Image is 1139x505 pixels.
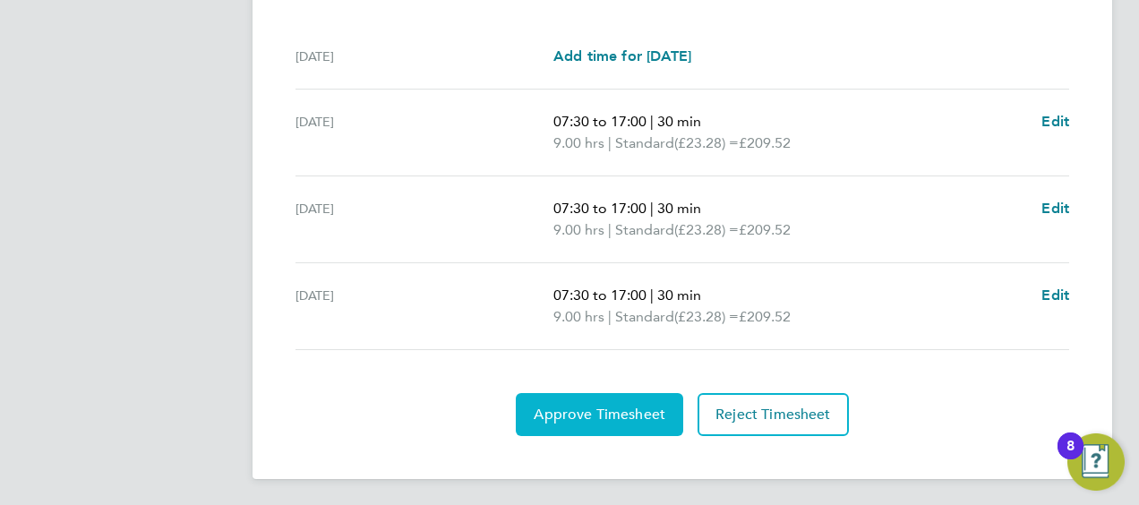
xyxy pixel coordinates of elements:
[615,306,674,328] span: Standard
[553,308,604,325] span: 9.00 hrs
[739,134,791,151] span: £209.52
[715,406,831,424] span: Reject Timesheet
[739,221,791,238] span: £209.52
[295,285,553,328] div: [DATE]
[615,219,674,241] span: Standard
[739,308,791,325] span: £209.52
[608,221,612,238] span: |
[553,47,691,64] span: Add time for [DATE]
[553,113,647,130] span: 07:30 to 17:00
[516,393,683,436] button: Approve Timesheet
[553,221,604,238] span: 9.00 hrs
[1041,113,1069,130] span: Edit
[1041,287,1069,304] span: Edit
[1067,433,1125,491] button: Open Resource Center, 8 new notifications
[674,221,739,238] span: (£23.28) =
[657,113,701,130] span: 30 min
[295,198,553,241] div: [DATE]
[608,134,612,151] span: |
[674,134,739,151] span: (£23.28) =
[650,113,654,130] span: |
[1041,285,1069,306] a: Edit
[674,308,739,325] span: (£23.28) =
[553,287,647,304] span: 07:30 to 17:00
[608,308,612,325] span: |
[553,200,647,217] span: 07:30 to 17:00
[534,406,665,424] span: Approve Timesheet
[615,133,674,154] span: Standard
[295,111,553,154] div: [DATE]
[650,287,654,304] span: |
[698,393,849,436] button: Reject Timesheet
[295,46,553,67] div: [DATE]
[1041,200,1069,217] span: Edit
[1041,111,1069,133] a: Edit
[1066,446,1075,469] div: 8
[553,134,604,151] span: 9.00 hrs
[657,200,701,217] span: 30 min
[1041,198,1069,219] a: Edit
[650,200,654,217] span: |
[553,46,691,67] a: Add time for [DATE]
[657,287,701,304] span: 30 min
